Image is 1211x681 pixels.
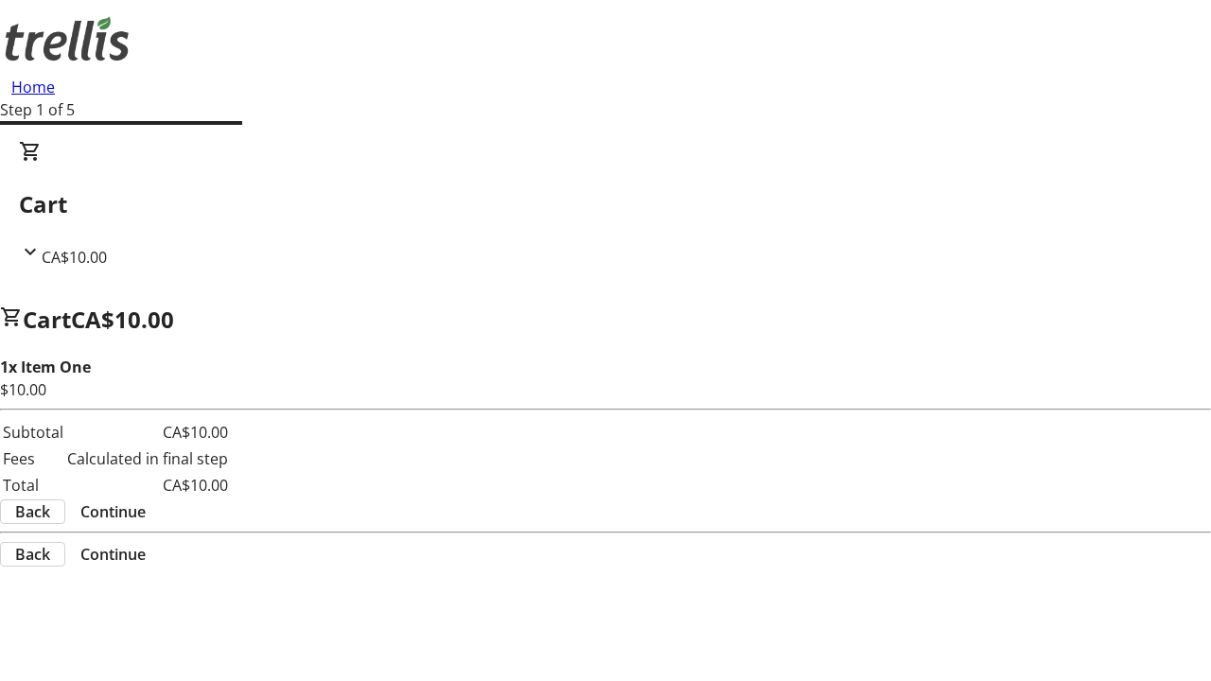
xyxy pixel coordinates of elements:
[42,247,107,268] span: CA$10.00
[66,473,229,498] td: CA$10.00
[65,500,161,523] button: Continue
[71,304,174,335] span: CA$10.00
[66,420,229,445] td: CA$10.00
[2,420,64,445] td: Subtotal
[15,543,50,566] span: Back
[2,446,64,471] td: Fees
[80,543,146,566] span: Continue
[2,473,64,498] td: Total
[15,500,50,523] span: Back
[19,140,1192,269] div: CartCA$10.00
[80,500,146,523] span: Continue
[23,304,71,335] span: Cart
[19,187,1192,221] h2: Cart
[65,543,161,566] button: Continue
[66,446,229,471] td: Calculated in final step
